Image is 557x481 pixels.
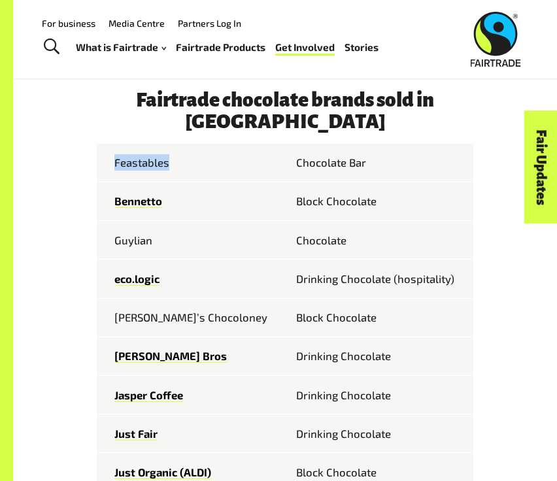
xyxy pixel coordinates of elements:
td: Drinking Chocolate [285,414,473,453]
a: Just Organic (ALDI) [114,465,211,479]
td: Drinking Chocolate [285,375,473,414]
a: eco.logic [114,272,160,286]
img: Fairtrade Australia New Zealand logo [471,12,521,67]
td: Chocolate Bar [285,144,473,182]
td: [PERSON_NAME]’s Chocoloney [97,298,285,337]
a: Stories [345,39,379,57]
a: [PERSON_NAME] Bros [114,349,227,363]
td: Drinking Chocolate (hospitality) [285,259,473,298]
a: Just Fair [114,427,158,440]
a: For business [42,18,95,29]
a: Get Involved [275,39,335,57]
td: Block Chocolate [285,182,473,220]
a: What is Fairtrade [76,39,166,57]
a: Toggle Search [35,31,67,63]
a: Fairtrade Products [176,39,265,57]
td: Block Chocolate [285,298,473,337]
a: Partners Log In [178,18,241,29]
h3: Fairtrade chocolate brands sold in [GEOGRAPHIC_DATA] [97,90,473,133]
td: Drinking Chocolate [285,337,473,375]
td: Chocolate [285,221,473,259]
td: Feastables [97,144,285,182]
a: Bennetto [114,194,162,208]
a: Jasper Coffee [114,388,183,402]
td: Guylian [97,221,285,259]
a: Media Centre [109,18,165,29]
